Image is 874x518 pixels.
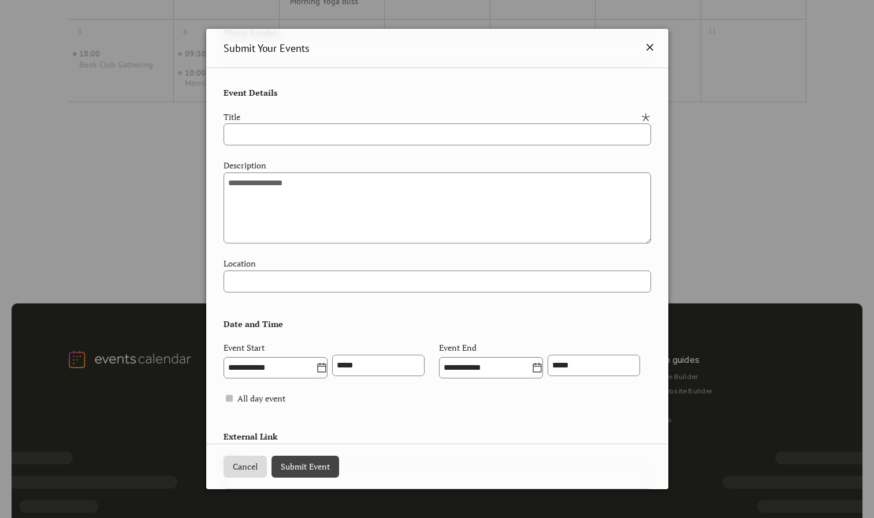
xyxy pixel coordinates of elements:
span: Submit Your Events [224,40,310,56]
span: All day event [237,392,285,405]
div: Description [224,159,649,172]
button: Submit Event [272,456,339,478]
div: Location [224,257,649,270]
div: Event Start [224,341,265,354]
span: Date and Time [224,306,283,331]
button: Cancel [224,456,267,478]
div: Title [224,111,638,123]
span: Event Details [224,75,278,99]
span: External Link [224,419,277,443]
div: Event End [439,341,477,354]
